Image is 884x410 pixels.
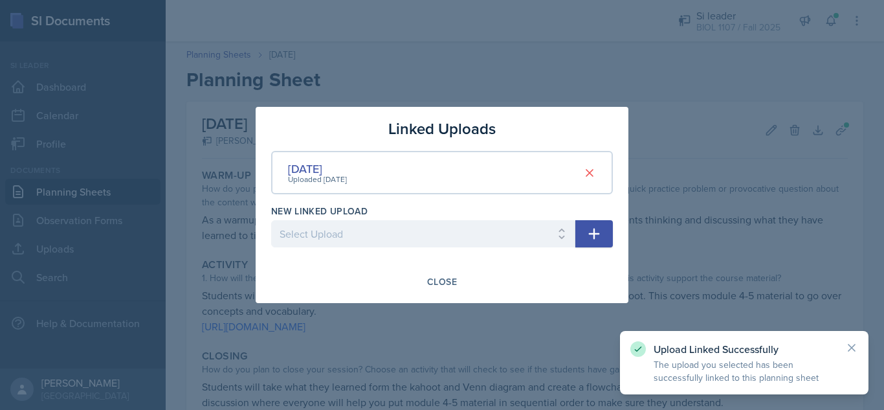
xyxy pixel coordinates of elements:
[288,174,347,185] div: Uploaded [DATE]
[419,271,465,293] button: Close
[288,160,347,177] div: [DATE]
[427,277,457,287] div: Close
[654,343,835,356] p: Upload Linked Successfully
[654,358,835,384] p: The upload you selected has been successfully linked to this planning sheet
[271,205,368,218] label: New Linked Upload
[388,117,496,141] h3: Linked Uploads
